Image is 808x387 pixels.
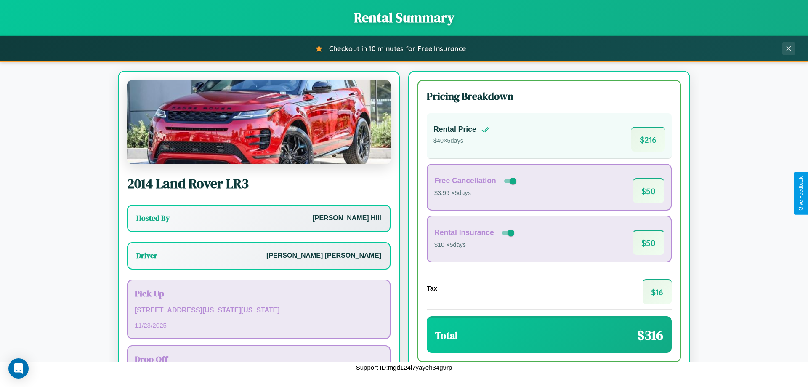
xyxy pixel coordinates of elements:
h4: Free Cancellation [434,176,496,185]
h2: 2014 Land Rover LR3 [127,174,391,193]
span: $ 316 [637,326,663,344]
span: $ 16 [643,279,672,304]
span: Checkout in 10 minutes for Free Insurance [329,44,466,53]
h3: Drop Off [135,353,383,365]
span: $ 50 [633,230,664,255]
h3: Pick Up [135,287,383,299]
p: 11 / 23 / 2025 [135,320,383,331]
h3: Hosted By [136,213,170,223]
h4: Rental Insurance [434,228,494,237]
div: Open Intercom Messenger [8,358,29,379]
h3: Total [435,328,458,342]
div: Give Feedback [798,176,804,211]
span: $ 216 [631,127,665,152]
p: $ 40 × 5 days [433,136,490,147]
img: Land Rover LR3 [127,80,391,164]
h3: Pricing Breakdown [427,89,672,103]
p: [STREET_ADDRESS][US_STATE][US_STATE] [135,304,383,317]
h4: Tax [427,285,437,292]
p: [PERSON_NAME] [PERSON_NAME] [266,250,381,262]
h1: Rental Summary [8,8,800,27]
p: [PERSON_NAME] Hill [312,212,381,224]
h4: Rental Price [433,125,476,134]
p: $3.99 × 5 days [434,188,518,199]
p: Support ID: mgd124i7yayeh34g9rp [356,362,452,373]
h3: Driver [136,251,157,261]
span: $ 50 [633,178,664,203]
p: $10 × 5 days [434,240,516,251]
